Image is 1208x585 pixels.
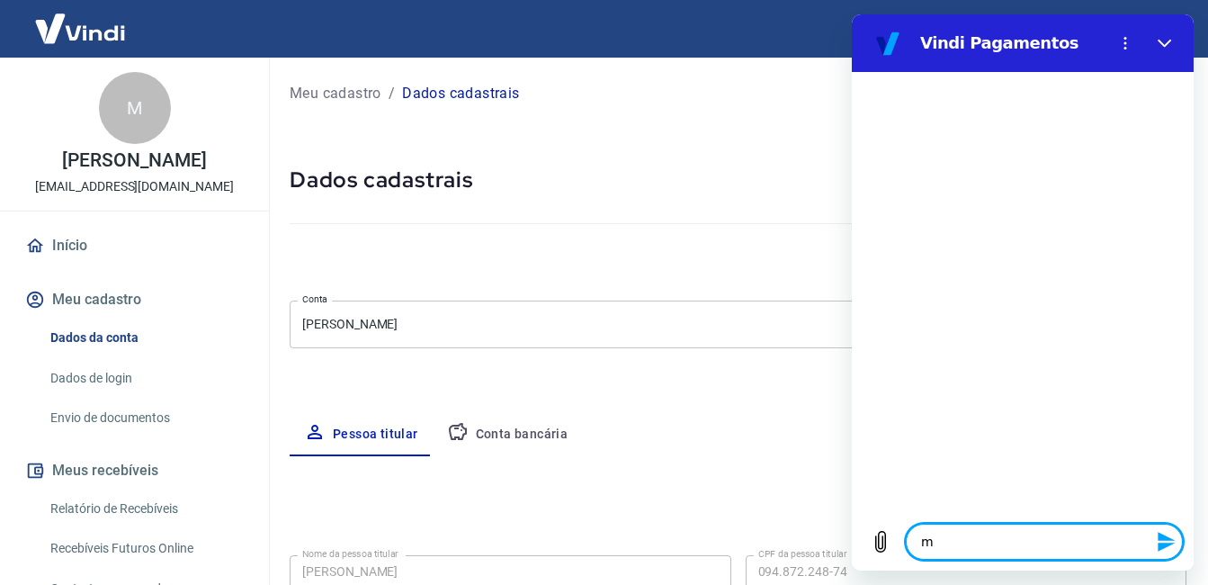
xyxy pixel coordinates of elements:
a: Meu cadastro [290,83,381,104]
button: Pessoa titular [290,413,433,456]
button: Meu cadastro [22,280,247,319]
iframe: Janela de mensagens [852,14,1194,571]
p: / [389,83,395,104]
p: Dados cadastrais [402,83,519,104]
a: Envio de documentos [43,400,247,436]
p: [PERSON_NAME] [62,151,206,170]
h5: Dados cadastrais [290,166,1186,194]
img: Vindi [22,1,139,56]
button: Meus recebíveis [22,451,247,490]
label: Conta [302,292,327,306]
a: Dados da conta [43,319,247,356]
a: Dados de login [43,360,247,397]
p: [EMAIL_ADDRESS][DOMAIN_NAME] [35,177,234,196]
label: Nome da pessoa titular [302,547,398,561]
label: CPF da pessoa titular [758,547,847,561]
a: Relatório de Recebíveis [43,490,247,527]
div: [PERSON_NAME] [290,301,1186,348]
button: Sair [1122,13,1186,46]
button: Conta bancária [433,413,583,456]
a: Início [22,226,247,265]
a: Recebíveis Futuros Online [43,530,247,567]
div: M [99,72,171,144]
